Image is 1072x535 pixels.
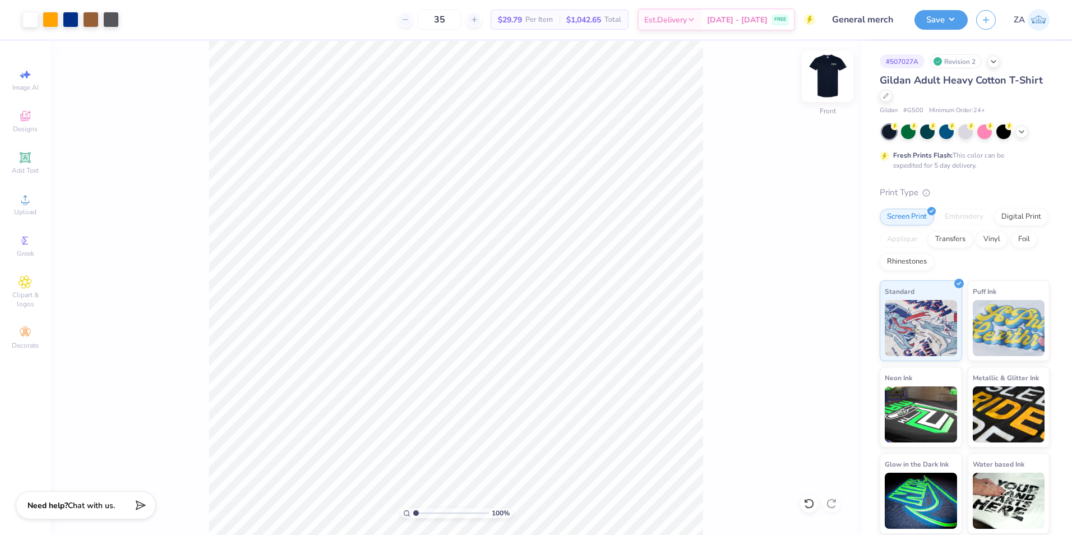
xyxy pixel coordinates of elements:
[774,16,786,24] span: FREE
[68,500,115,511] span: Chat with us.
[492,508,510,518] span: 100 %
[928,231,973,248] div: Transfers
[525,14,553,26] span: Per Item
[937,209,991,225] div: Embroidery
[6,290,45,308] span: Clipart & logos
[973,473,1045,529] img: Water based Ink
[498,14,522,26] span: $29.79
[604,14,621,26] span: Total
[880,253,934,270] div: Rhinestones
[973,458,1024,470] span: Water based Ink
[12,83,39,92] span: Image AI
[12,341,39,350] span: Decorate
[820,106,836,116] div: Front
[976,231,1008,248] div: Vinyl
[929,106,985,116] span: Minimum Order: 24 +
[1011,231,1037,248] div: Foil
[973,300,1045,356] img: Puff Ink
[805,54,850,99] img: Front
[914,10,968,30] button: Save
[1014,13,1025,26] span: ZA
[893,151,953,160] strong: Fresh Prints Flash:
[885,285,914,297] span: Standard
[824,8,906,31] input: Untitled Design
[418,10,461,30] input: – –
[880,54,925,68] div: # 507027A
[973,285,996,297] span: Puff Ink
[12,166,39,175] span: Add Text
[1028,9,1050,31] img: Zuriel Alaba
[893,150,1031,170] div: This color can be expedited for 5 day delivery.
[1014,9,1050,31] a: ZA
[903,106,923,116] span: # G500
[885,473,957,529] img: Glow in the Dark Ink
[880,209,934,225] div: Screen Print
[707,14,768,26] span: [DATE] - [DATE]
[13,124,38,133] span: Designs
[14,207,36,216] span: Upload
[973,372,1039,384] span: Metallic & Glitter Ink
[566,14,601,26] span: $1,042.65
[880,106,898,116] span: Gildan
[880,73,1043,87] span: Gildan Adult Heavy Cotton T-Shirt
[27,500,68,511] strong: Need help?
[885,386,957,442] img: Neon Ink
[973,386,1045,442] img: Metallic & Glitter Ink
[885,300,957,356] img: Standard
[17,249,34,258] span: Greek
[880,186,1050,199] div: Print Type
[880,231,925,248] div: Applique
[644,14,687,26] span: Est. Delivery
[885,372,912,384] span: Neon Ink
[994,209,1048,225] div: Digital Print
[930,54,982,68] div: Revision 2
[885,458,949,470] span: Glow in the Dark Ink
